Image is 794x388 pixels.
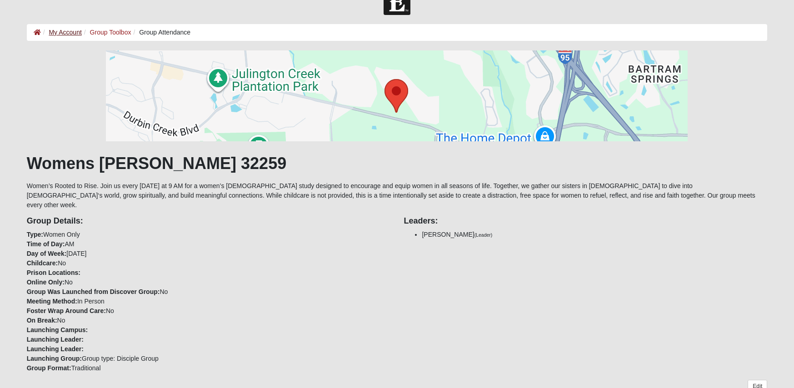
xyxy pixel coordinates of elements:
[27,269,80,276] strong: Prison Locations:
[27,298,77,305] strong: Meeting Method:
[27,231,43,238] strong: Type:
[27,355,82,362] strong: Launching Group:
[20,210,397,373] div: Women Only AM [DATE] No No No In Person No No Group type: Disciple Group Traditional
[27,364,71,372] strong: Group Format:
[27,336,84,343] strong: Launching Leader:
[27,317,57,324] strong: On Break:
[27,259,58,267] strong: Childcare:
[131,28,190,37] li: Group Attendance
[422,230,767,239] li: [PERSON_NAME]
[90,29,131,36] a: Group Toolbox
[27,240,65,248] strong: Time of Day:
[27,250,67,257] strong: Day of Week:
[27,216,390,226] h4: Group Details:
[49,29,81,36] a: My Account
[27,307,106,314] strong: Foster Wrap Around Care:
[474,232,493,238] small: (Leader)
[27,326,88,333] strong: Launching Campus:
[27,288,160,295] strong: Group Was Launched from Discover Group:
[404,216,767,226] h4: Leaders:
[27,279,65,286] strong: Online Only:
[27,154,768,173] h1: Womens [PERSON_NAME] 32259
[27,345,84,353] strong: Launching Leader:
